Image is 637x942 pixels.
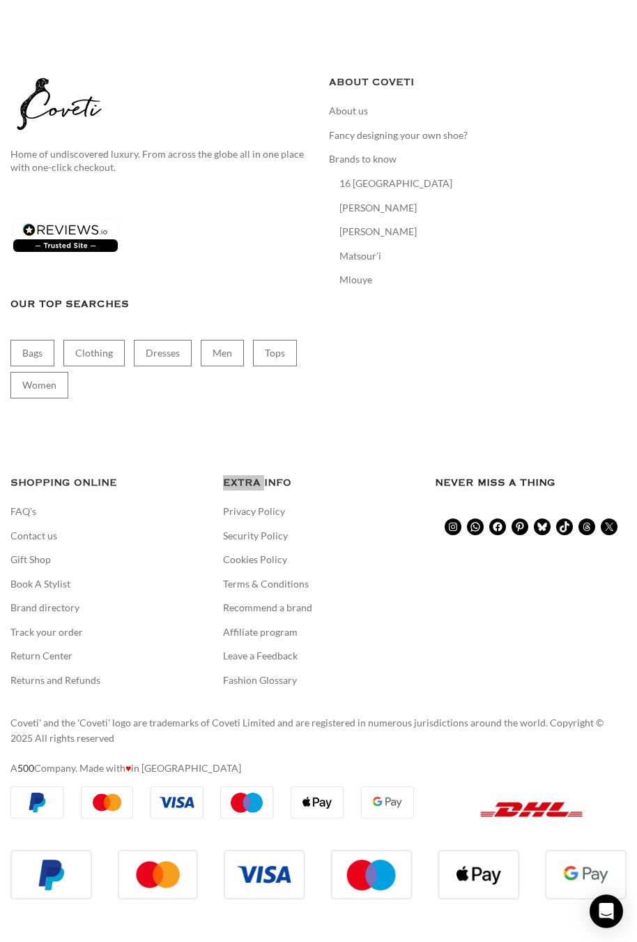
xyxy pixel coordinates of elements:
[10,553,52,567] a: Gift Shop
[223,577,310,591] a: Terms & Conditions
[10,649,74,663] a: Return Center
[10,504,38,518] a: FAQ’s
[223,553,289,567] a: Cookies Policy
[590,895,623,928] div: Open Intercom Messenger
[329,128,469,142] a: Fancy designing your own shoe?
[223,475,415,491] h5: EXTRA INFO
[10,715,627,776] div: A Company. Made with in [GEOGRAPHIC_DATA]
[10,475,202,491] h5: SHOPPING ONLINE
[339,177,454,190] a: 16 [GEOGRAPHIC_DATA]
[253,340,297,366] a: Tops (2,860 items)
[479,793,583,825] img: DHL (1)
[329,75,627,90] h5: ABOUT COVETI
[10,850,627,899] img: guaranteed-safe-checkout-bordered.j
[134,340,192,366] a: Dresses (9,517 items)
[10,75,108,133] img: coveti-black-logo_ueqiqk.png
[10,673,102,687] a: Returns and Refunds
[10,340,54,366] a: Bags (1,747 items)
[10,625,84,639] a: Track your order
[223,625,299,639] a: Affiliate program
[10,529,59,543] a: Contact us
[10,372,68,398] a: Women (21,402 items)
[339,273,374,287] a: Mlouye
[223,673,298,687] a: Fashion Glossary
[339,201,418,215] a: [PERSON_NAME]
[10,715,627,747] p: Coveti' and the 'Coveti' logo are trademarks of Coveti Limited and are registered in numerous jur...
[339,225,418,239] a: [PERSON_NAME]
[10,786,414,818] img: guaranteed-safe-checkout-bordered.j
[329,104,369,118] a: About us
[339,249,383,263] a: Matsour’i
[125,759,132,777] span: ♥
[17,761,34,773] a: 500
[10,577,72,591] a: Book A Stylist
[223,504,286,518] a: Privacy Policy
[10,216,121,255] img: reviews-trust-logo-2.png
[223,529,289,543] a: Security Policy
[223,601,314,615] a: Recommend a brand
[201,340,244,366] a: Men (1,906 items)
[223,649,299,663] a: Leave a Feedback
[63,340,125,366] a: Clothing (18,142 items)
[10,147,308,174] p: Home of undiscovered luxury. From across the globe all in one place with one-click checkout.
[10,297,308,312] h3: Our Top Searches
[435,475,627,491] h3: Never miss a thing
[329,152,398,166] a: Brands to know
[10,601,81,615] a: Brand directory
